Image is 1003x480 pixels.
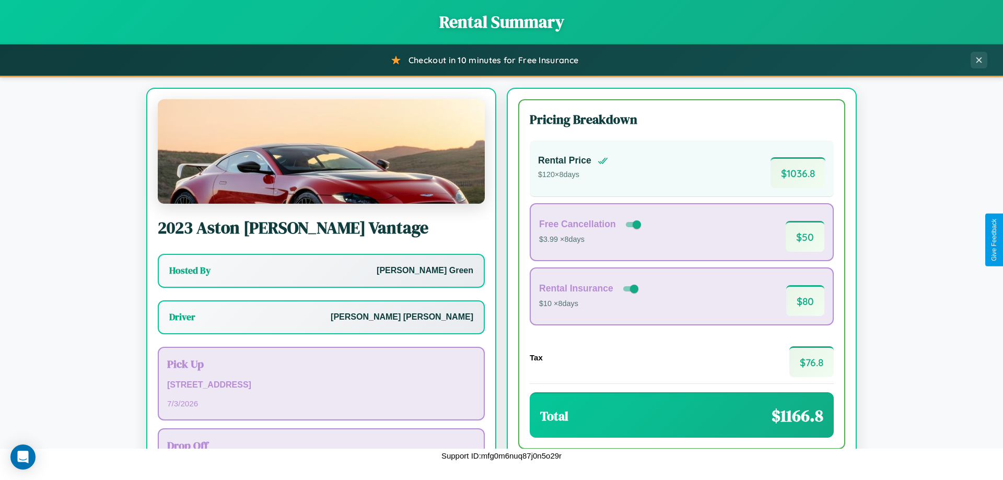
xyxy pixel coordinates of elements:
[10,10,993,33] h1: Rental Summary
[538,155,591,166] h4: Rental Price
[530,111,834,128] h3: Pricing Breakdown
[331,310,473,325] p: [PERSON_NAME] [PERSON_NAME]
[167,378,475,393] p: [STREET_ADDRESS]
[990,219,998,261] div: Give Feedback
[377,263,473,278] p: [PERSON_NAME] Green
[540,407,568,425] h3: Total
[539,297,640,311] p: $10 × 8 days
[539,233,643,247] p: $3.99 × 8 days
[786,285,824,316] span: $ 80
[786,221,824,252] span: $ 50
[539,219,616,230] h4: Free Cancellation
[772,404,823,427] span: $ 1166.8
[538,168,608,182] p: $ 120 × 8 days
[169,311,195,323] h3: Driver
[167,396,475,411] p: 7 / 3 / 2026
[530,353,543,362] h4: Tax
[167,356,475,371] h3: Pick Up
[158,216,485,239] h2: 2023 Aston [PERSON_NAME] Vantage
[158,99,485,204] img: Aston Martin Vantage
[167,438,475,453] h3: Drop Off
[169,264,211,277] h3: Hosted By
[771,157,825,188] span: $ 1036.8
[789,346,834,377] span: $ 76.8
[10,444,36,470] div: Open Intercom Messenger
[441,449,562,463] p: Support ID: mfg0m6nuq87j0n5o29r
[539,283,613,294] h4: Rental Insurance
[409,55,578,65] span: Checkout in 10 minutes for Free Insurance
